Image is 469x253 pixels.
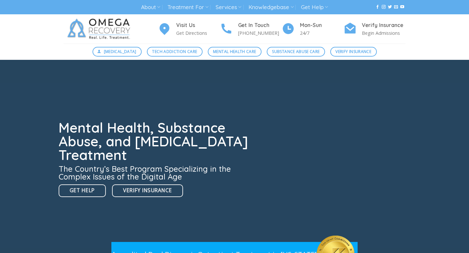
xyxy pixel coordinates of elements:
a: Get In Touch [PHONE_NUMBER] [220,21,282,37]
span: Mental Health Care [213,48,256,55]
span: Verify Insurance [123,186,172,194]
a: Treatment For [167,1,208,13]
span: Tech Addiction Care [152,48,197,55]
a: Follow on Facebook [376,5,379,9]
h3: The Country’s Best Program Specializing in the Complex Issues of the Digital Age [59,165,252,180]
a: Follow on Instagram [382,5,386,9]
a: Knowledgebase [249,1,293,13]
a: Verify Insurance [112,184,183,197]
a: Get Help [301,1,328,13]
a: Verify Insurance Begin Admissions [344,21,405,37]
a: Send us an email [394,5,398,9]
a: Substance Abuse Care [267,47,325,57]
h4: Mon-Sun [300,21,344,30]
a: Visit Us Get Directions [158,21,220,37]
h4: Verify Insurance [362,21,405,30]
a: Mental Health Care [208,47,262,57]
img: Omega Recovery [64,14,137,44]
p: [PHONE_NUMBER] [238,29,282,37]
a: Follow on YouTube [400,5,404,9]
h4: Visit Us [176,21,220,30]
p: Get Directions [176,29,220,37]
span: Get Help [70,186,95,194]
a: [MEDICAL_DATA] [92,47,142,57]
p: 24/7 [300,29,344,37]
a: Follow on Twitter [388,5,392,9]
a: Tech Addiction Care [147,47,203,57]
span: [MEDICAL_DATA] [104,48,136,55]
a: Verify Insurance [330,47,377,57]
h1: Mental Health, Substance Abuse, and [MEDICAL_DATA] Treatment [59,121,252,162]
h4: Get In Touch [238,21,282,30]
a: About [141,1,160,13]
span: Substance Abuse Care [272,48,320,55]
a: Services [216,1,241,13]
p: Begin Admissions [362,29,405,37]
span: Verify Insurance [335,48,371,55]
a: Get Help [59,184,106,197]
